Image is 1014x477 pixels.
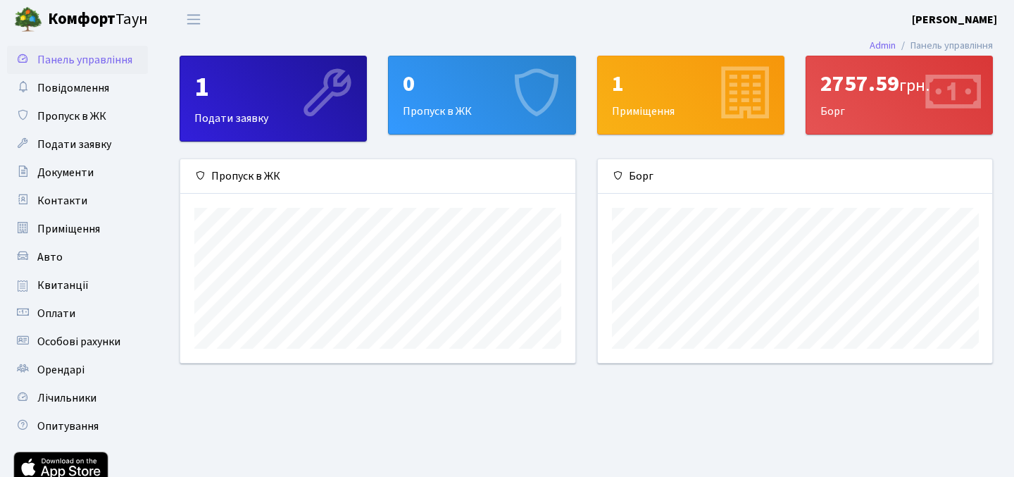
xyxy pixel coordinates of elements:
[37,193,87,209] span: Контакти
[37,165,94,180] span: Документи
[37,334,120,349] span: Особові рахунки
[7,130,148,159] a: Подати заявку
[806,56,992,134] div: Борг
[870,38,896,53] a: Admin
[7,271,148,299] a: Квитанції
[180,159,575,194] div: Пропуск в ЖК
[7,187,148,215] a: Контакти
[899,73,930,98] span: грн.
[180,56,366,141] div: Подати заявку
[37,390,96,406] span: Лічильники
[7,384,148,412] a: Лічильники
[7,74,148,102] a: Повідомлення
[912,12,997,27] b: [PERSON_NAME]
[7,102,148,130] a: Пропуск в ЖК
[37,249,63,265] span: Авто
[37,306,75,321] span: Оплати
[180,56,367,142] a: 1Подати заявку
[389,56,575,134] div: Пропуск в ЖК
[14,6,42,34] img: logo.png
[598,159,993,194] div: Борг
[37,52,132,68] span: Панель управління
[7,356,148,384] a: Орендарі
[403,70,561,97] div: 0
[37,362,84,378] span: Орендарі
[896,38,993,54] li: Панель управління
[7,412,148,440] a: Опитування
[37,109,106,124] span: Пропуск в ЖК
[612,70,770,97] div: 1
[7,299,148,328] a: Оплати
[37,221,100,237] span: Приміщення
[597,56,784,135] a: 1Приміщення
[7,159,148,187] a: Документи
[7,243,148,271] a: Авто
[912,11,997,28] a: [PERSON_NAME]
[48,8,115,30] b: Комфорт
[7,215,148,243] a: Приміщення
[388,56,575,135] a: 0Пропуск в ЖК
[7,46,148,74] a: Панель управління
[48,8,148,32] span: Таун
[820,70,978,97] div: 2757.59
[194,70,352,104] div: 1
[176,8,211,31] button: Переключити навігацію
[37,419,99,434] span: Опитування
[37,80,109,96] span: Повідомлення
[37,137,111,152] span: Подати заявку
[37,278,89,293] span: Квитанції
[7,328,148,356] a: Особові рахунки
[598,56,784,134] div: Приміщення
[849,31,1014,61] nav: breadcrumb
